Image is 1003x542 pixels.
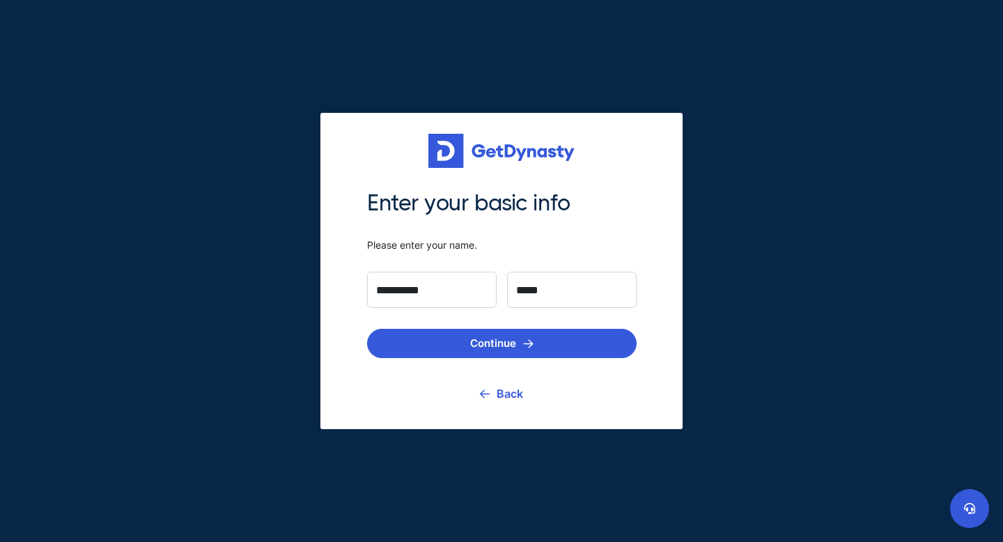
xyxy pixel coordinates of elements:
img: go back icon [480,389,490,398]
span: Please enter your name. [367,239,637,251]
span: Enter your basic info [367,189,637,218]
button: Continue [367,329,637,358]
img: Get started for free with Dynasty Trust Company [428,134,575,169]
a: Back [480,376,523,411]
